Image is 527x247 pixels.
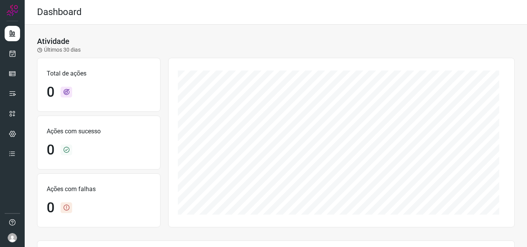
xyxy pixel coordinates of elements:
h1: 0 [47,200,54,216]
p: Ações com falhas [47,185,151,194]
h1: 0 [47,84,54,101]
p: Últimos 30 dias [37,46,81,54]
p: Total de ações [47,69,151,78]
h3: Atividade [37,37,69,46]
h2: Dashboard [37,7,82,18]
img: avatar-user-boy.jpg [8,233,17,242]
p: Ações com sucesso [47,127,151,136]
img: Logo [7,5,18,16]
h1: 0 [47,142,54,158]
